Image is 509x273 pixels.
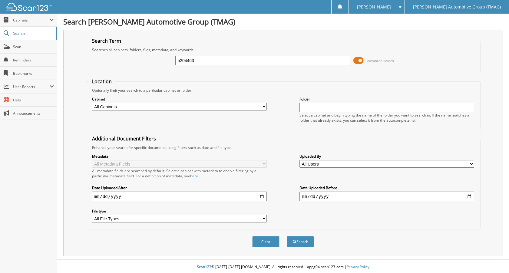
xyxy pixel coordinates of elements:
[347,264,369,269] a: Privacy Policy
[92,168,267,179] div: All metadata fields are searched by default. Select a cabinet with metadata to enable filtering b...
[89,78,115,85] legend: Location
[92,209,267,214] label: File type
[13,18,50,23] span: Cabinets
[89,47,478,52] div: Searches all cabinets, folders, files, metadata, and keywords
[299,154,474,159] label: Uploaded By
[92,192,267,201] input: start
[13,58,54,63] span: Reminders
[197,264,211,269] span: Scan123
[89,135,159,142] legend: Additional Document Filters
[92,185,267,190] label: Date Uploaded After
[13,71,54,76] span: Bookmarks
[413,5,501,9] span: [PERSON_NAME] Automotive Group (TMAG)
[89,145,478,150] div: Enhance your search for specific documents using filters such as date and file type.
[13,111,54,116] span: Announcements
[63,17,503,27] h1: Search [PERSON_NAME] Automotive Group (TMAG)
[299,185,474,190] label: Date Uploaded Before
[6,3,51,11] img: scan123-logo-white.svg
[299,192,474,201] input: end
[190,173,198,179] a: here
[13,44,54,49] span: Scan
[13,97,54,103] span: Help
[89,88,478,93] div: Optionally limit your search to a particular cabinet or folder
[92,154,267,159] label: Metadata
[13,31,53,36] span: Search
[252,236,279,247] button: Clear
[287,236,314,247] button: Search
[13,84,50,89] span: User Reports
[299,113,474,123] div: Select a cabinet and begin typing the name of the folder you want to search in. If the name match...
[357,5,391,9] span: [PERSON_NAME]
[367,58,394,63] span: Advanced Search
[92,97,267,102] label: Cabinet
[89,38,124,44] legend: Search Term
[479,244,509,273] iframe: Chat Widget
[299,97,474,102] label: Folder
